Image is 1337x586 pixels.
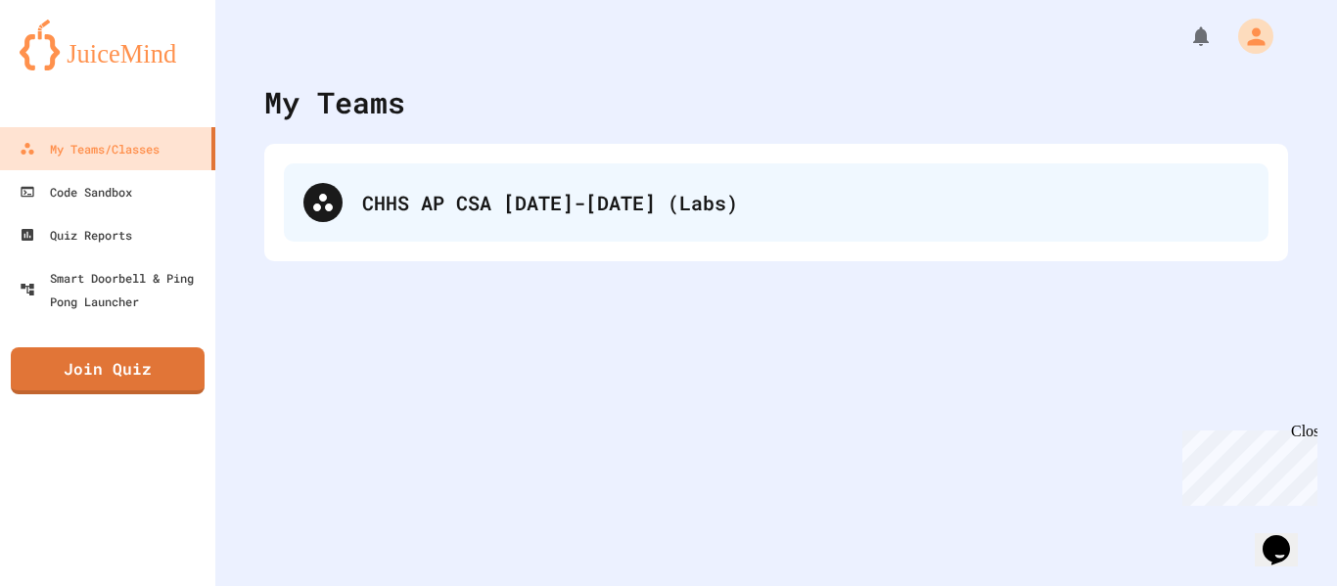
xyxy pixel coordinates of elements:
[20,223,132,247] div: Quiz Reports
[11,347,205,394] a: Join Quiz
[1153,20,1218,53] div: My Notifications
[1175,423,1317,506] iframe: chat widget
[362,188,1249,217] div: CHHS AP CSA [DATE]-[DATE] (Labs)
[20,180,132,203] div: Code Sandbox
[20,137,160,160] div: My Teams/Classes
[284,163,1268,242] div: CHHS AP CSA [DATE]-[DATE] (Labs)
[264,80,405,124] div: My Teams
[1255,508,1317,566] iframe: chat widget
[20,20,196,70] img: logo-orange.svg
[20,266,207,313] div: Smart Doorbell & Ping Pong Launcher
[1218,14,1278,59] div: My Account
[8,8,135,124] div: Chat with us now!Close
